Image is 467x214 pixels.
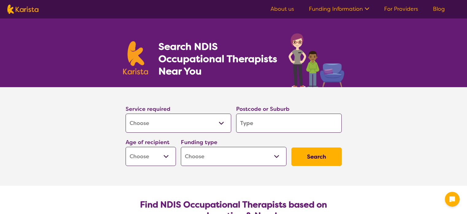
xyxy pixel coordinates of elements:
[384,5,418,13] a: For Providers
[181,139,217,146] label: Funding type
[270,5,294,13] a: About us
[126,105,170,113] label: Service required
[289,33,344,87] img: occupational-therapy
[7,5,38,14] img: Karista logo
[236,105,290,113] label: Postcode or Suburb
[126,139,169,146] label: Age of recipient
[158,40,278,77] h1: Search NDIS Occupational Therapists Near You
[236,114,342,133] input: Type
[309,5,369,13] a: Funding Information
[433,5,445,13] a: Blog
[123,41,148,75] img: Karista logo
[291,147,342,166] button: Search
